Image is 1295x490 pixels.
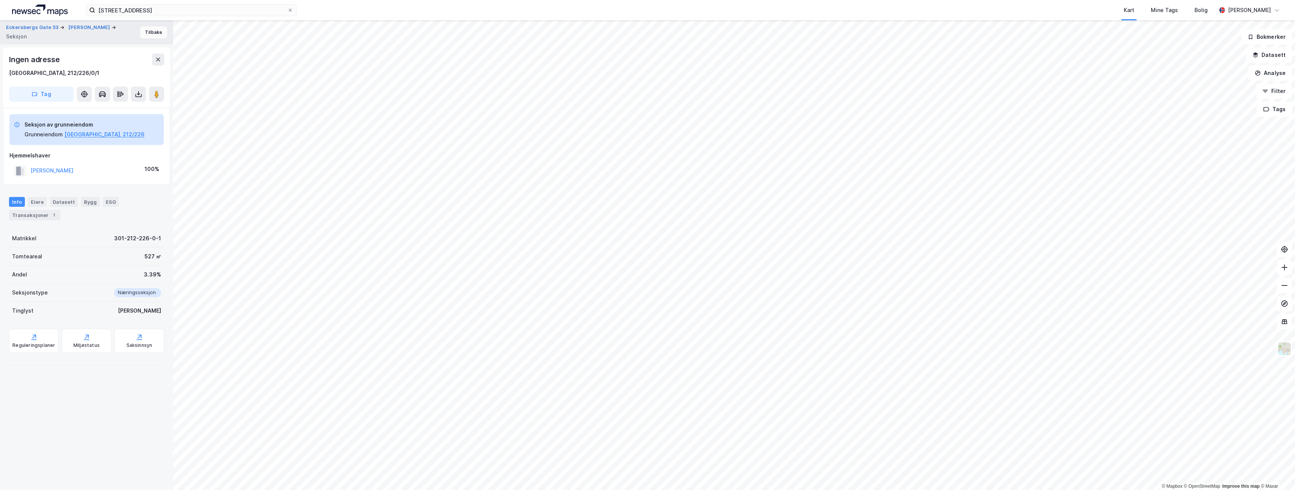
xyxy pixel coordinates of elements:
img: Z [1277,342,1292,356]
div: [GEOGRAPHIC_DATA], 212/226/0/1 [9,69,99,78]
div: Reguleringsplaner [12,342,55,348]
button: Bokmerker [1241,29,1292,44]
div: 1 [50,211,58,219]
div: [PERSON_NAME] [1228,6,1271,15]
div: Bolig [1194,6,1208,15]
button: Tags [1257,102,1292,117]
div: Seksjonstype [12,288,48,297]
button: [GEOGRAPHIC_DATA], 212/226 [64,130,145,139]
div: Hjemmelshaver [9,151,164,160]
div: 527 ㎡ [145,252,161,261]
button: Tag [9,87,74,102]
div: Datasett [50,197,78,207]
input: Søk på adresse, matrikkel, gårdeiere, leietakere eller personer [95,5,287,16]
button: Analyse [1248,66,1292,81]
div: Seksjon av grunneiendom [24,120,145,129]
button: Datasett [1246,47,1292,63]
div: [PERSON_NAME] [118,306,161,315]
div: Miljøstatus [73,342,100,348]
div: Saksinnsyn [126,342,152,348]
img: logo.a4113a55bc3d86da70a041830d287a7e.svg [12,5,68,16]
div: 301-212-226-0-1 [114,234,161,243]
button: Tilbake [140,26,167,38]
a: OpenStreetMap [1184,484,1220,489]
div: Tomteareal [12,252,42,261]
div: ESG [103,197,119,207]
div: Andel [12,270,27,279]
div: Ingen adresse [9,53,61,66]
button: Filter [1256,84,1292,99]
div: Matrikkel [12,234,37,243]
button: Eckersbergs Gate 33 [6,24,60,31]
div: Tinglyst [12,306,34,315]
div: Bygg [81,197,100,207]
iframe: Chat Widget [1257,454,1295,490]
div: Kart [1124,6,1134,15]
div: Info [9,197,25,207]
button: [PERSON_NAME] [69,24,111,31]
div: 100% [145,165,159,174]
div: 3.39% [144,270,161,279]
a: Improve this map [1222,484,1260,489]
div: Mine Tags [1151,6,1178,15]
div: Eiere [28,197,47,207]
a: Mapbox [1162,484,1182,489]
div: Grunneiendom [24,130,63,139]
div: Transaksjoner [9,210,61,220]
div: Seksjon [6,32,27,41]
div: Kontrollprogram for chat [1257,454,1295,490]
